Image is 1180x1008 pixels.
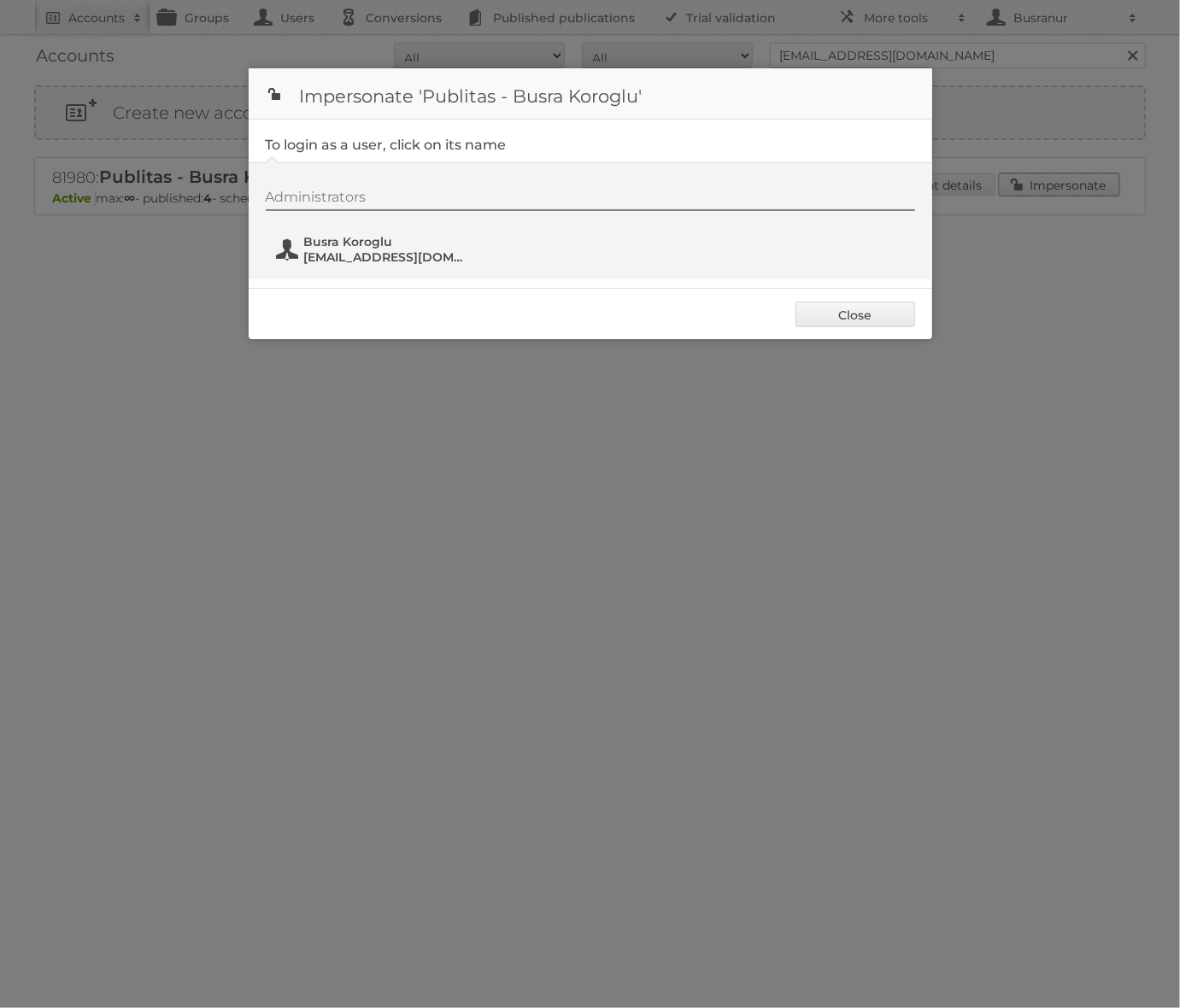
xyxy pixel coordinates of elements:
span: [EMAIL_ADDRESS][DOMAIN_NAME] [304,249,470,265]
button: Busra Koroglu [EMAIL_ADDRESS][DOMAIN_NAME] [274,232,475,267]
div: Administrators [266,189,915,211]
a: Close [795,302,915,327]
legend: To login as a user, click on its name [266,137,507,153]
h1: Impersonate 'Publitas - Busra Koroglu' [249,68,932,120]
span: Busra Koroglu [304,234,470,249]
